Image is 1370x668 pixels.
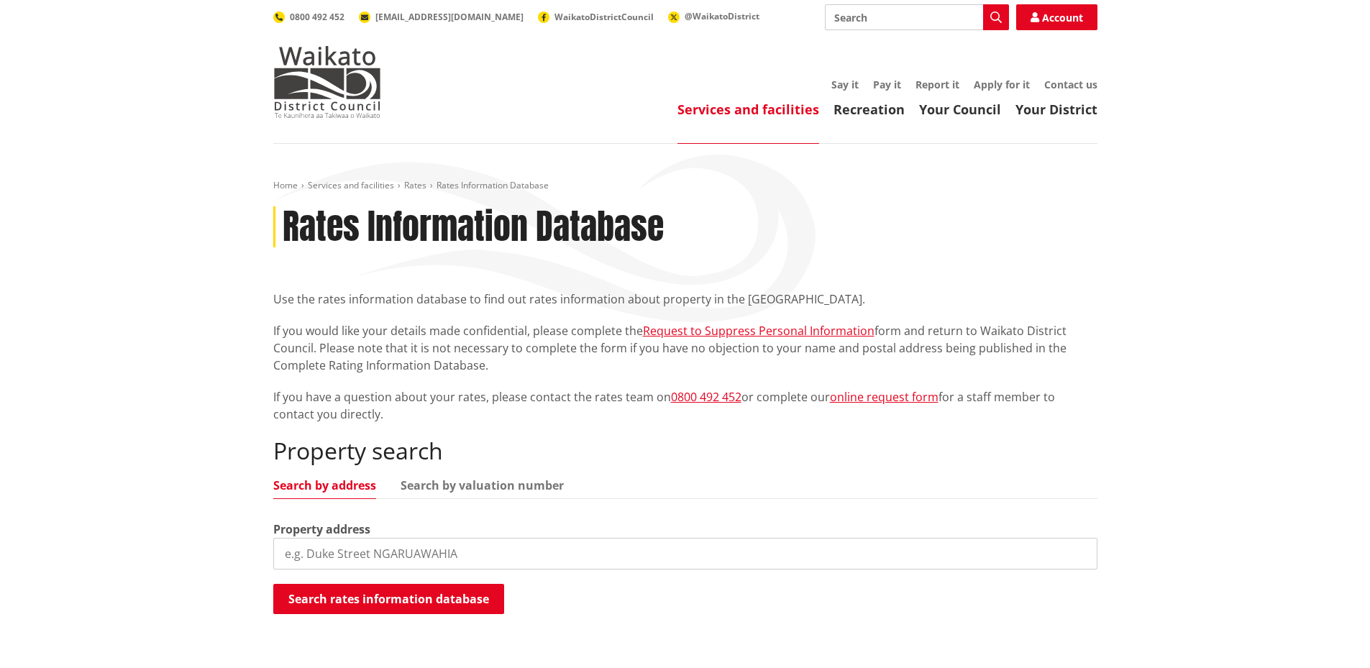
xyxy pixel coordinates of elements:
[830,389,939,405] a: online request form
[643,323,874,339] a: Request to Suppress Personal Information
[668,10,759,22] a: @WaikatoDistrict
[273,584,504,614] button: Search rates information database
[401,480,564,491] a: Search by valuation number
[273,11,344,23] a: 0800 492 452
[677,101,819,118] a: Services and facilities
[273,322,1097,374] p: If you would like your details made confidential, please complete the form and return to Waikato ...
[273,480,376,491] a: Search by address
[273,179,298,191] a: Home
[554,11,654,23] span: WaikatoDistrictCouncil
[273,46,381,118] img: Waikato District Council - Te Kaunihera aa Takiwaa o Waikato
[974,78,1030,91] a: Apply for it
[437,179,549,191] span: Rates Information Database
[273,388,1097,423] p: If you have a question about your rates, please contact the rates team on or complete our for a s...
[308,179,394,191] a: Services and facilities
[919,101,1001,118] a: Your Council
[1015,101,1097,118] a: Your District
[1044,78,1097,91] a: Contact us
[283,206,664,248] h1: Rates Information Database
[671,389,741,405] a: 0800 492 452
[825,4,1009,30] input: Search input
[273,521,370,538] label: Property address
[375,11,524,23] span: [EMAIL_ADDRESS][DOMAIN_NAME]
[831,78,859,91] a: Say it
[290,11,344,23] span: 0800 492 452
[915,78,959,91] a: Report it
[273,538,1097,569] input: e.g. Duke Street NGARUAWAHIA
[685,10,759,22] span: @WaikatoDistrict
[538,11,654,23] a: WaikatoDistrictCouncil
[273,180,1097,192] nav: breadcrumb
[834,101,905,118] a: Recreation
[1016,4,1097,30] a: Account
[359,11,524,23] a: [EMAIL_ADDRESS][DOMAIN_NAME]
[404,179,426,191] a: Rates
[273,437,1097,465] h2: Property search
[873,78,901,91] a: Pay it
[273,290,1097,308] p: Use the rates information database to find out rates information about property in the [GEOGRAPHI...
